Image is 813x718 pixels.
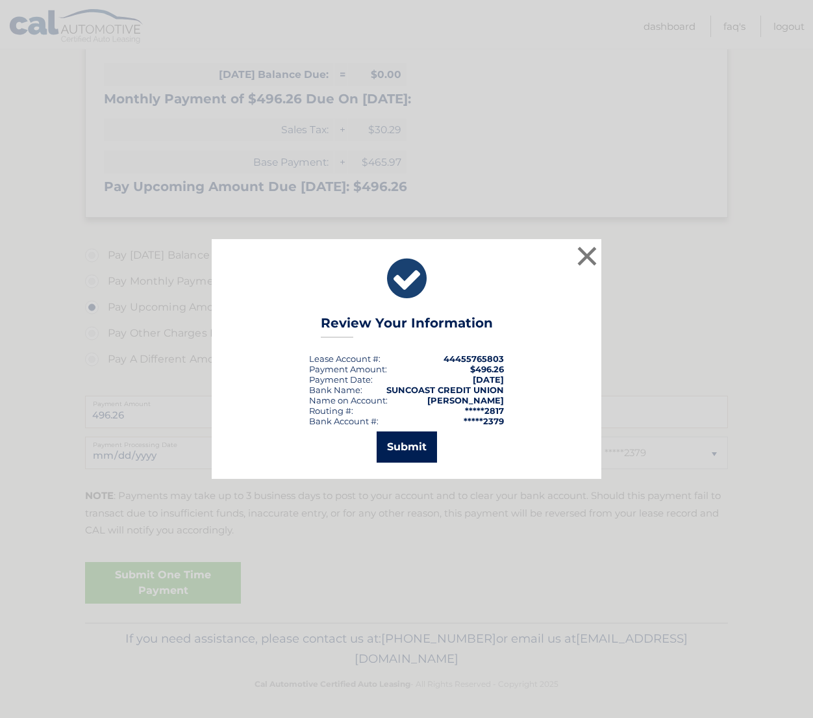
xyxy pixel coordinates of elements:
strong: SUNCOAST CREDIT UNION [386,385,504,395]
strong: 44455765803 [444,353,504,364]
button: Submit [377,431,437,463]
button: × [574,243,600,269]
span: [DATE] [473,374,504,385]
strong: [PERSON_NAME] [427,395,504,405]
div: Payment Amount: [309,364,387,374]
div: Bank Name: [309,385,362,395]
div: Name on Account: [309,395,388,405]
div: Lease Account #: [309,353,381,364]
h3: Review Your Information [321,315,493,338]
div: Bank Account #: [309,416,379,426]
span: Payment Date [309,374,371,385]
span: $496.26 [470,364,504,374]
div: : [309,374,373,385]
div: Routing #: [309,405,353,416]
